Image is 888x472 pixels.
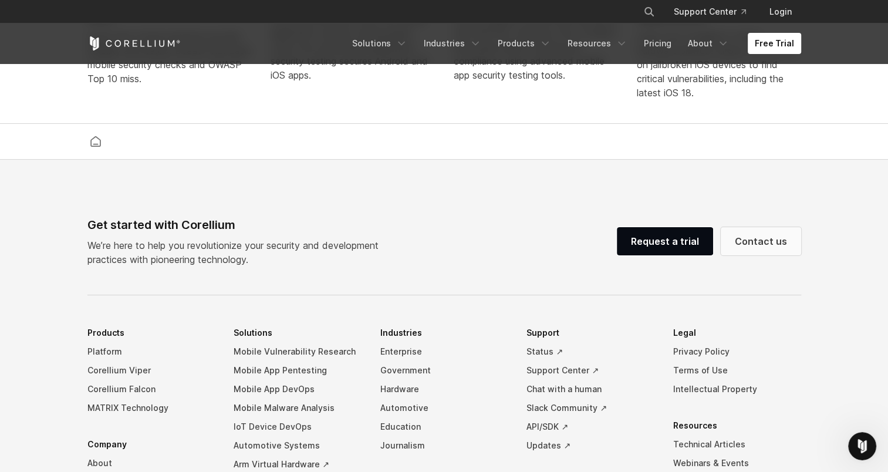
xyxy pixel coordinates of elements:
[345,33,414,54] a: Solutions
[234,361,362,380] a: Mobile App Pentesting
[417,33,488,54] a: Industries
[87,36,181,50] a: Corellium Home
[673,435,801,454] a: Technical Articles
[380,399,508,417] a: Automotive
[87,399,215,417] a: MATRIX Technology
[664,1,755,22] a: Support Center
[748,33,801,54] a: Free Trial
[526,342,654,361] a: Status ↗
[491,33,558,54] a: Products
[526,436,654,455] a: Updates ↗
[526,361,654,380] a: Support Center ↗
[87,380,215,399] a: Corellium Falcon
[637,29,801,100] div: Learn how Corellium's virtual hardware platform allows you to test on jailbroken iOS devices to f...
[380,361,508,380] a: Government
[526,417,654,436] a: API/SDK ↗
[87,342,215,361] a: Platform
[639,1,660,22] button: Search
[87,238,388,267] p: We’re here to help you revolutionize your security and development practices with pioneering tech...
[380,436,508,455] a: Journalism
[234,380,362,399] a: Mobile App DevOps
[345,33,801,54] div: Navigation Menu
[234,417,362,436] a: IoT Device DevOps
[617,227,713,255] a: Request a trial
[380,380,508,399] a: Hardware
[526,399,654,417] a: Slack Community ↗
[234,342,362,361] a: Mobile Vulnerability Research
[87,361,215,380] a: Corellium Viper
[681,33,736,54] a: About
[380,342,508,361] a: Enterprise
[760,1,801,22] a: Login
[234,399,362,417] a: Mobile Malware Analysis
[629,1,801,22] div: Navigation Menu
[673,342,801,361] a: Privacy Policy
[85,133,106,150] a: Corellium home
[721,227,801,255] a: Contact us
[848,432,876,460] iframe: Intercom live chat
[526,380,654,399] a: Chat with a human
[234,436,362,455] a: Automotive Systems
[561,33,634,54] a: Resources
[380,417,508,436] a: Education
[87,216,388,234] div: Get started with Corellium
[637,33,678,54] a: Pricing
[673,380,801,399] a: Intellectual Property
[673,361,801,380] a: Terms of Use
